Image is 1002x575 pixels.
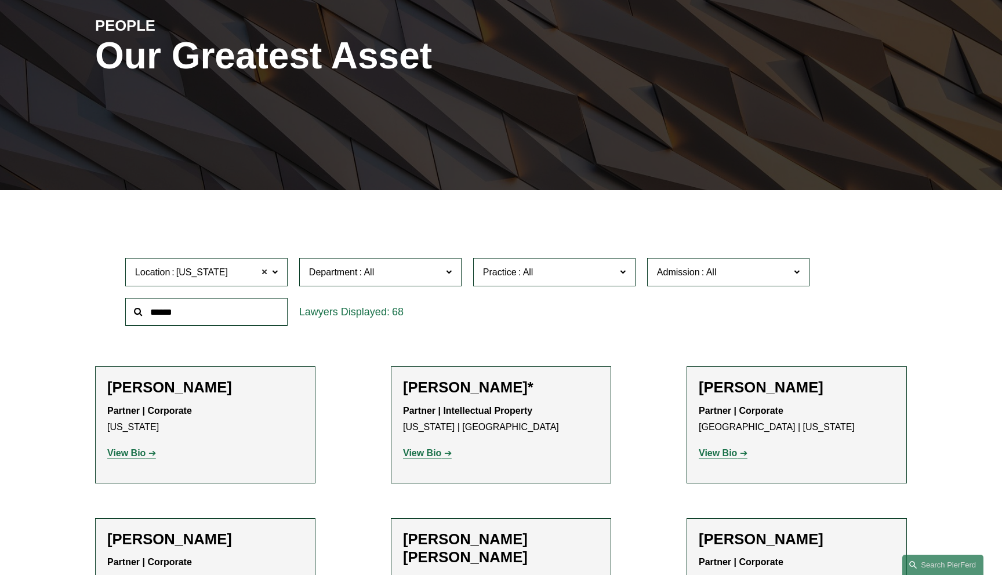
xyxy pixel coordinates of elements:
h2: [PERSON_NAME] [PERSON_NAME] [403,530,599,566]
strong: Partner | Intellectual Property [403,406,532,416]
span: Department [309,267,358,277]
h4: PEOPLE [95,16,298,35]
span: Admission [657,267,700,277]
strong: Partner | Corporate [699,406,783,416]
span: Location [135,267,170,277]
p: [US_STATE] | [GEOGRAPHIC_DATA] [403,403,599,436]
strong: Partner | Corporate [107,557,192,567]
h1: Our Greatest Asset [95,35,636,77]
h2: [PERSON_NAME] [699,379,895,396]
strong: View Bio [699,448,737,458]
a: View Bio [403,448,452,458]
strong: View Bio [107,448,146,458]
p: [US_STATE] [107,403,303,436]
strong: Partner | Corporate [107,406,192,416]
a: Search this site [902,555,983,575]
strong: Partner | Corporate [699,557,783,567]
span: 68 [392,306,404,318]
h2: [PERSON_NAME] [107,379,303,396]
span: Practice [483,267,517,277]
span: [US_STATE] [176,265,228,280]
a: View Bio [107,448,156,458]
h2: [PERSON_NAME] [107,530,303,548]
p: [GEOGRAPHIC_DATA] | [US_STATE] [699,403,895,436]
strong: View Bio [403,448,441,458]
a: View Bio [699,448,747,458]
h2: [PERSON_NAME]* [403,379,599,396]
h2: [PERSON_NAME] [699,530,895,548]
